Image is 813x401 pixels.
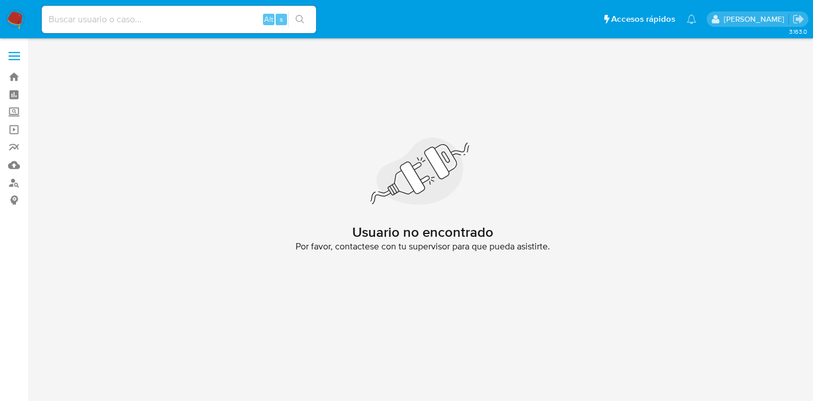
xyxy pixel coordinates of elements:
span: Alt [264,14,273,25]
span: Accesos rápidos [611,13,675,25]
a: Salir [792,13,804,25]
a: Notificaciones [687,14,696,24]
button: search-icon [288,11,312,27]
span: Por favor, contactese con tu supervisor para que pueda asistirte. [296,241,550,252]
h2: Usuario no encontrado [352,224,493,241]
input: Buscar usuario o caso... [42,12,316,27]
p: fernando.ftapiamartinez@mercadolibre.com.mx [724,14,788,25]
span: s [280,14,283,25]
